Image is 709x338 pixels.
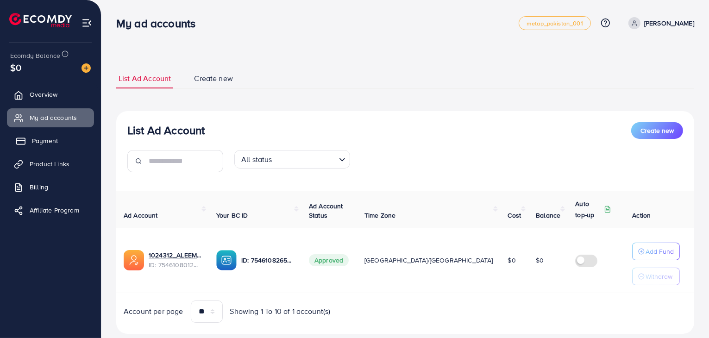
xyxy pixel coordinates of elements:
p: Auto top-up [575,198,602,220]
span: Overview [30,90,57,99]
a: Product Links [7,155,94,173]
h3: List Ad Account [127,124,205,137]
a: Billing [7,178,94,196]
p: Add Fund [646,246,674,257]
span: Approved [309,254,349,266]
span: My ad accounts [30,113,77,122]
span: $0 [10,61,21,74]
span: Cost [508,211,521,220]
span: Affiliate Program [30,206,79,215]
div: Search for option [234,150,350,169]
p: [PERSON_NAME] [644,18,694,29]
span: Time Zone [364,211,395,220]
p: ID: 7546108265525002258 [241,255,294,266]
img: ic-ads-acc.e4c84228.svg [124,250,144,270]
div: <span class='underline'>1024312_ALEEM SHOKAT_1756965660811</span></br>7546108012013043720 [149,250,201,269]
span: $0 [508,256,516,265]
span: Ecomdy Balance [10,51,60,60]
a: 1024312_ALEEM SHOKAT_1756965660811 [149,250,201,260]
h3: My ad accounts [116,17,203,30]
a: Overview [7,85,94,104]
button: Withdraw [632,268,680,285]
span: Product Links [30,159,69,169]
img: logo [9,13,72,27]
span: Account per page [124,306,183,317]
a: My ad accounts [7,108,94,127]
img: ic-ba-acc.ded83a64.svg [216,250,237,270]
span: All status [239,153,274,166]
span: metap_pakistan_001 [527,20,583,26]
a: Payment [7,131,94,150]
a: Affiliate Program [7,201,94,219]
span: [GEOGRAPHIC_DATA]/[GEOGRAPHIC_DATA] [364,256,493,265]
span: Your BC ID [216,211,248,220]
span: $0 [536,256,544,265]
span: ID: 7546108012013043720 [149,260,201,269]
button: Create new [631,122,683,139]
p: Withdraw [646,271,672,282]
span: List Ad Account [119,73,171,84]
span: Ad Account [124,211,158,220]
iframe: Chat [670,296,702,331]
img: menu [82,18,92,28]
span: Ad Account Status [309,201,343,220]
img: image [82,63,91,73]
span: Payment [32,136,58,145]
span: Create new [194,73,233,84]
a: [PERSON_NAME] [625,17,694,29]
input: Search for option [275,151,335,166]
span: Showing 1 To 10 of 1 account(s) [230,306,331,317]
span: Create new [640,126,674,135]
span: Balance [536,211,560,220]
a: metap_pakistan_001 [519,16,591,30]
span: Action [632,211,651,220]
button: Add Fund [632,243,680,260]
span: Billing [30,182,48,192]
